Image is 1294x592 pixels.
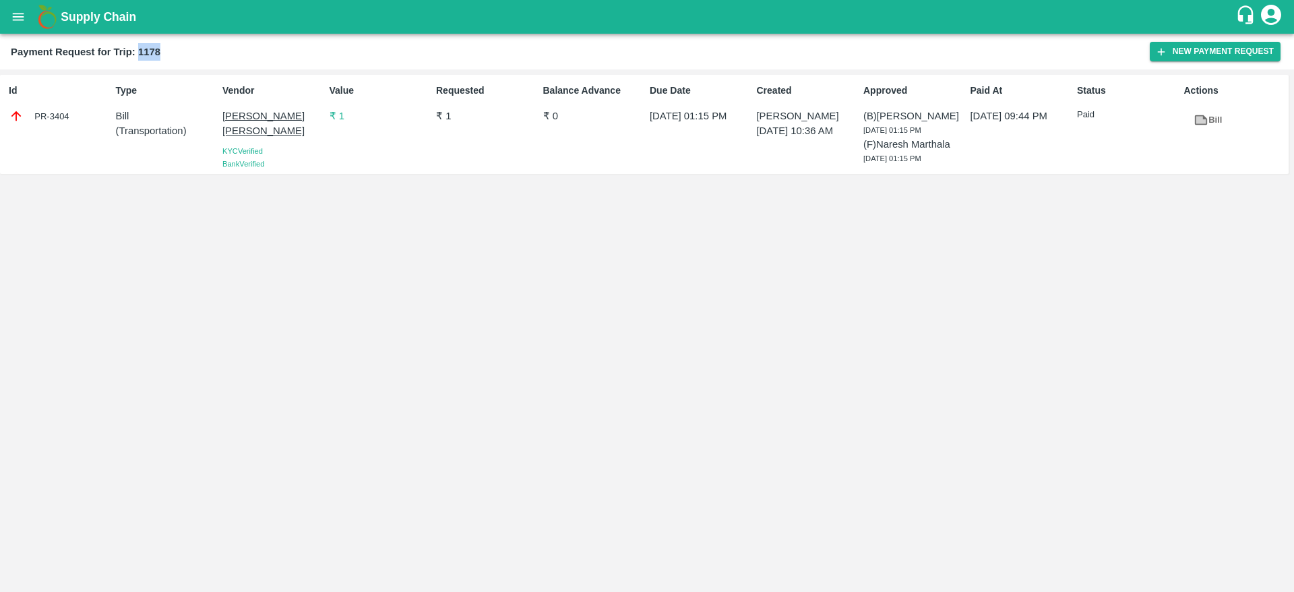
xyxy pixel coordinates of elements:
[863,137,964,152] p: (F) Naresh Marthala
[863,126,921,134] span: [DATE] 01:15 PM
[9,84,110,98] p: Id
[1259,3,1283,31] div: account of current user
[543,84,644,98] p: Balance Advance
[757,109,858,123] p: [PERSON_NAME]
[61,7,1235,26] a: Supply Chain
[9,109,110,123] div: PR-3404
[863,109,964,123] p: (B) [PERSON_NAME]
[650,109,751,123] p: [DATE] 01:15 PM
[1184,84,1285,98] p: Actions
[436,109,537,123] p: ₹ 1
[863,154,921,162] span: [DATE] 01:15 PM
[1077,109,1178,121] p: Paid
[970,84,1072,98] p: Paid At
[116,84,217,98] p: Type
[34,3,61,30] img: logo
[116,109,217,123] p: Bill
[11,47,160,57] b: Payment Request for Trip: 1178
[330,109,431,123] p: ₹ 1
[222,109,323,139] p: [PERSON_NAME] [PERSON_NAME]
[863,84,964,98] p: Approved
[1184,109,1232,132] a: Bill
[222,147,263,155] span: KYC Verified
[757,84,858,98] p: Created
[1077,84,1178,98] p: Status
[970,109,1072,123] p: [DATE] 09:44 PM
[1235,5,1259,29] div: customer-support
[222,84,323,98] p: Vendor
[1150,42,1281,61] button: New Payment Request
[116,123,217,138] p: ( Transportation )
[436,84,537,98] p: Requested
[330,84,431,98] p: Value
[3,1,34,32] button: open drawer
[222,160,264,168] span: Bank Verified
[61,10,136,24] b: Supply Chain
[757,123,858,138] p: [DATE] 10:36 AM
[543,109,644,123] p: ₹ 0
[650,84,751,98] p: Due Date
